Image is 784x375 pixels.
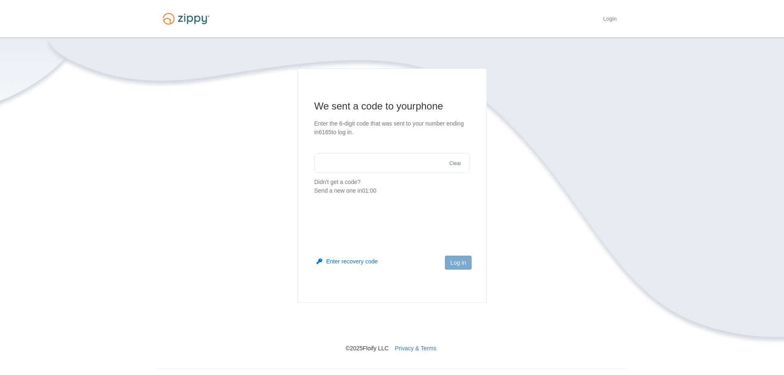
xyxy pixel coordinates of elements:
nav: © 2025 Floify LLC [158,303,627,352]
button: Log in [445,256,471,270]
div: Send a new one in 01:00 [314,186,470,195]
p: Didn't get a code? [314,178,470,195]
p: Enter the 6-digit code that was sent to your number ending in 6165 to log in. [314,119,470,137]
button: Enter recovery code [316,257,378,266]
h1: We sent a code to your phone [314,100,470,113]
a: Privacy & Terms [395,345,436,352]
img: Logo [158,9,214,28]
a: Login [603,16,616,24]
button: Clear [447,160,464,168]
